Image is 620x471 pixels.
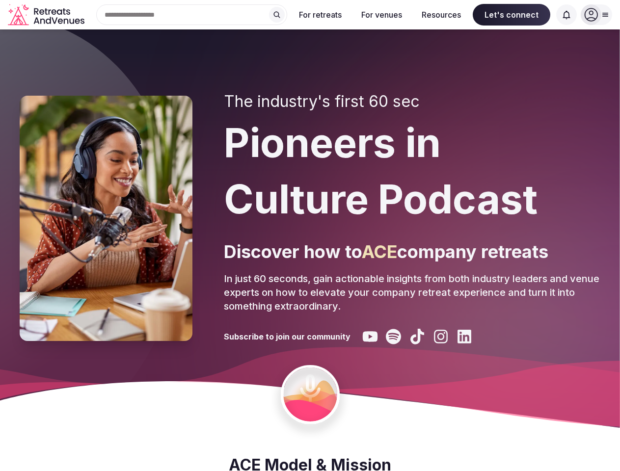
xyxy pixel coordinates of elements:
[224,239,600,264] p: Discover how to company retreats
[224,92,600,111] h2: The industry's first 60 sec
[8,4,86,26] a: Visit the homepage
[353,4,410,26] button: For venues
[291,4,350,26] button: For retreats
[8,4,86,26] svg: Retreats and Venues company logo
[224,272,600,313] p: In just 60 seconds, gain actionable insights from both industry leaders and venue experts on how ...
[473,4,550,26] span: Let's connect
[362,241,397,262] span: ACE
[20,96,192,341] img: Pioneers in Culture Podcast
[224,331,350,342] h3: Subscribe to join our community
[414,4,469,26] button: Resources
[224,115,600,228] h1: Pioneers in Culture Podcast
